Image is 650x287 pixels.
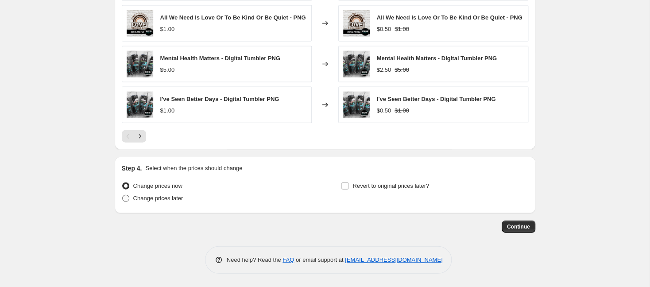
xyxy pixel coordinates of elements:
a: FAQ [282,256,294,263]
span: $0.50 [377,107,391,114]
span: $1.00 [160,107,175,114]
span: $1.00 [395,26,409,32]
span: Mental Health Matters - Digital Tumbler PNG [377,55,497,62]
span: or email support at [294,256,345,263]
span: $2.50 [377,66,391,73]
span: $1.00 [395,107,409,114]
img: 8_71e188a4-d0da-403b-8d1b-72ac7ef08f39_80x.png [127,92,153,118]
span: Mental Health Matters - Digital Tumbler PNG [160,55,280,62]
span: Change prices now [133,182,182,189]
span: I've Seen Better Days - Digital Tumbler PNG [160,96,279,102]
nav: Pagination [122,130,146,143]
span: Continue [507,223,530,230]
a: [EMAIL_ADDRESS][DOMAIN_NAME] [345,256,442,263]
span: I've Seen Better Days - Digital Tumbler PNG [377,96,496,102]
img: 6_9a9de726-4370-4165-8c2e-c8dd0fb7d590_80x.png [127,51,153,78]
h2: Step 4. [122,164,142,173]
span: Need help? Read the [227,256,283,263]
span: $0.50 [377,26,391,32]
span: Change prices later [133,195,183,202]
span: All We Need Is Love Or To Be Kind Or Be Quiet - PNG [377,14,522,21]
span: All We Need Is Love Or To Be Kind Or Be Quiet - PNG [160,14,306,21]
span: $5.00 [160,66,175,73]
span: $5.00 [395,66,409,73]
span: $1.00 [160,26,175,32]
img: AllWeNeedIsLoveOrToBeKindOrBeQuietIcon_80x.png [127,10,153,37]
button: Next [134,130,146,143]
img: 6_9a9de726-4370-4165-8c2e-c8dd0fb7d590_80x.png [343,51,370,78]
span: Revert to original prices later? [352,182,429,189]
p: Select when the prices should change [145,164,242,173]
button: Continue [502,221,535,233]
img: AllWeNeedIsLoveOrToBeKindOrBeQuietIcon_80x.png [343,10,370,37]
img: 8_71e188a4-d0da-403b-8d1b-72ac7ef08f39_80x.png [343,92,370,118]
